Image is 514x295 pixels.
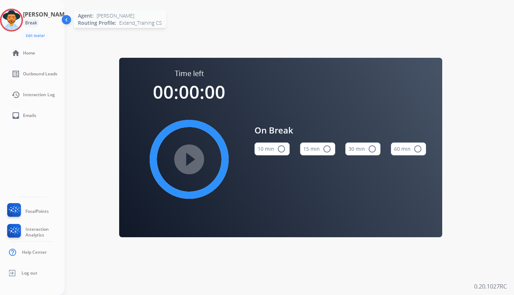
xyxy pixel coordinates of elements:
[97,12,134,19] span: [PERSON_NAME]
[78,12,94,19] span: Agent:
[391,142,426,155] button: 60 min
[11,70,20,78] mat-icon: list_alt
[22,270,37,276] span: Log out
[11,90,20,99] mat-icon: history
[23,32,48,40] button: Edit Avatar
[277,145,286,153] mat-icon: radio_button_unchecked
[368,145,377,153] mat-icon: radio_button_unchecked
[1,10,22,30] img: avatar
[22,249,47,255] span: Help Center
[254,142,290,155] button: 10 min
[413,145,422,153] mat-icon: radio_button_unchecked
[23,92,55,98] span: Interaction Log
[23,50,35,56] span: Home
[6,203,49,220] a: FocalPoints
[23,113,36,118] span: Emails
[23,71,57,77] span: Outbound Leads
[345,142,380,155] button: 30 min
[323,145,331,153] mat-icon: radio_button_unchecked
[78,19,116,27] span: Routing Profile:
[300,142,335,155] button: 15 min
[474,282,507,291] p: 0.20.1027RC
[23,19,39,27] div: Break
[11,111,20,120] mat-icon: inbox
[25,226,65,238] span: Interaction Analytics
[25,209,49,214] span: FocalPoints
[153,80,225,104] span: 00:00:00
[119,19,162,27] span: Extend_Training CS
[175,69,204,79] span: Time left
[23,10,70,19] h3: [PERSON_NAME]
[254,124,426,137] span: On Break
[11,49,20,57] mat-icon: home
[6,224,65,240] a: Interaction Analytics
